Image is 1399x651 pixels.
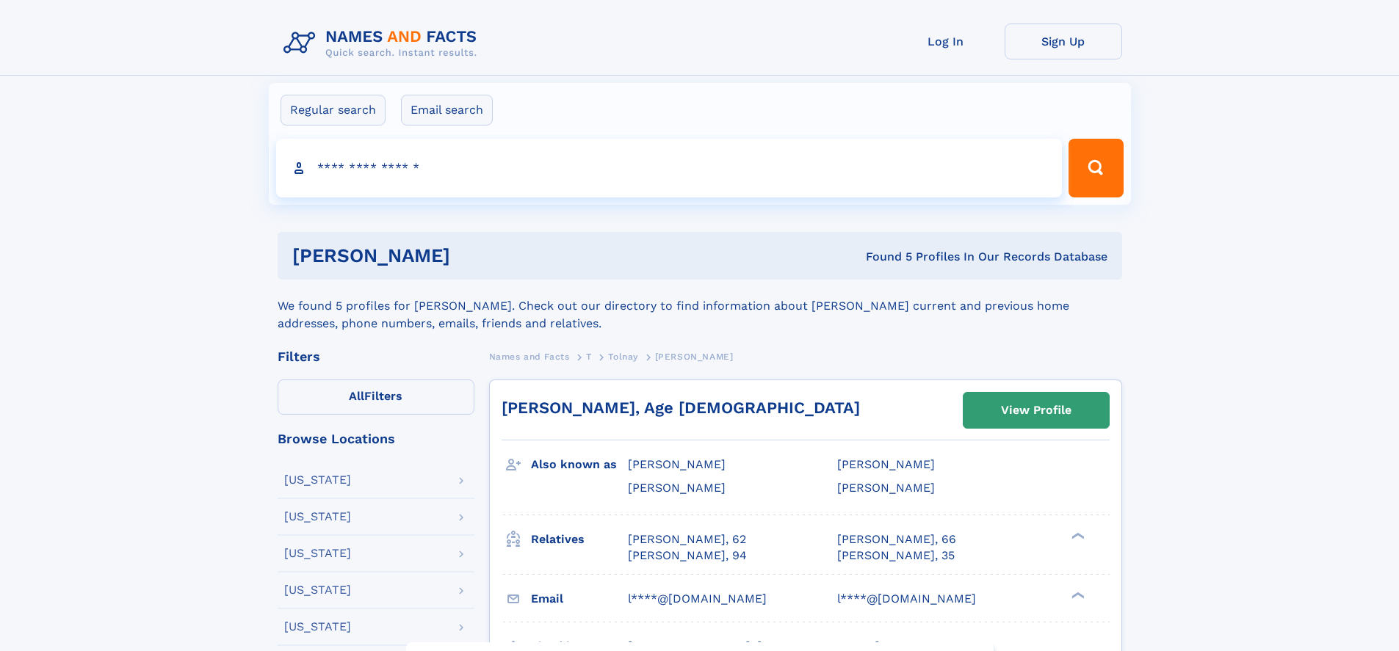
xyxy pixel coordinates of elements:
div: ❯ [1068,531,1085,540]
div: View Profile [1001,393,1071,427]
label: Filters [278,379,474,415]
span: [PERSON_NAME] [628,457,726,471]
a: T [586,347,592,365]
a: [PERSON_NAME], Age [DEMOGRAPHIC_DATA] [502,399,860,417]
a: Names and Facts [489,347,570,365]
label: Email search [401,95,493,126]
h3: Email [531,586,628,611]
div: [US_STATE] [284,548,351,559]
div: Browse Locations [278,432,474,445]
div: [US_STATE] [284,584,351,596]
img: Logo Names and Facts [278,23,489,63]
div: [US_STATE] [284,621,351,633]
div: We found 5 profiles for [PERSON_NAME]. Check out our directory to find information about [PERSON_... [278,280,1122,332]
a: Sign Up [1005,23,1122,59]
a: [PERSON_NAME], 35 [837,548,955,564]
a: Tolnay [608,347,638,365]
a: [PERSON_NAME], 62 [628,531,746,548]
span: [PERSON_NAME] [837,457,935,471]
span: All [349,389,364,403]
span: Tolnay [608,352,638,362]
h1: [PERSON_NAME] [292,247,658,265]
div: ❯ [1068,590,1085,600]
div: [US_STATE] [284,474,351,486]
label: Regular search [281,95,386,126]
a: Log In [887,23,1005,59]
a: [PERSON_NAME], 66 [837,531,956,548]
a: [PERSON_NAME], 94 [628,548,747,564]
span: [PERSON_NAME] [628,481,726,495]
a: View Profile [964,393,1109,428]
span: [PERSON_NAME] [655,352,734,362]
button: Search Button [1069,139,1123,197]
h3: Also known as [531,452,628,477]
div: Filters [278,350,474,363]
div: Found 5 Profiles In Our Records Database [658,249,1107,265]
span: [PERSON_NAME] [837,481,935,495]
div: [US_STATE] [284,511,351,523]
h3: Relatives [531,527,628,552]
input: search input [276,139,1063,197]
span: T [586,352,592,362]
